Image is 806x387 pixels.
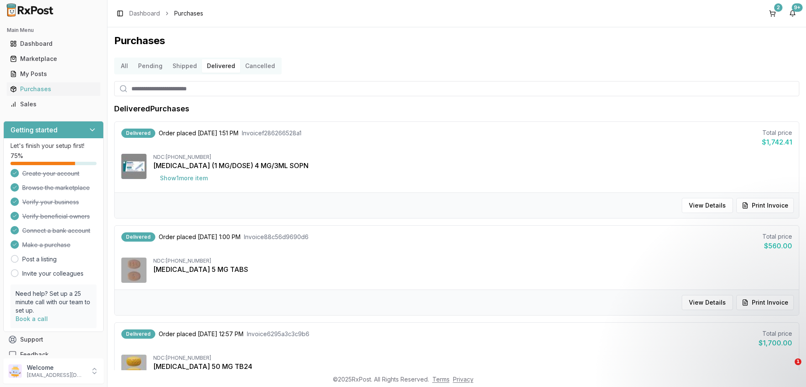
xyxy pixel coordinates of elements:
[7,82,100,97] a: Purchases
[22,169,79,178] span: Create your account
[777,358,798,379] iframe: Intercom live chat
[8,364,22,378] img: User avatar
[3,97,104,111] button: Sales
[432,376,450,383] a: Terms
[153,264,792,274] div: [MEDICAL_DATA] 5 MG TABS
[133,59,167,73] button: Pending
[774,3,782,12] div: 2
[3,37,104,50] button: Dashboard
[736,198,794,213] button: Print Invoice
[153,154,792,161] div: NDC: [PHONE_NUMBER]
[153,258,792,264] div: NDC: [PHONE_NUMBER]
[762,232,792,241] div: Total price
[121,258,147,283] img: Eliquis 5 MG TABS
[10,39,97,48] div: Dashboard
[762,137,792,147] div: $1,742.41
[22,184,90,192] span: Browse the marketplace
[22,226,90,235] span: Connect a bank account
[7,51,100,66] a: Marketplace
[3,347,104,362] button: Feedback
[3,3,57,17] img: RxPost Logo
[792,3,803,12] div: 9+
[3,332,104,347] button: Support
[10,152,23,160] span: 75 %
[114,34,799,47] h1: Purchases
[121,329,155,339] div: Delivered
[121,232,155,242] div: Delivered
[3,67,104,81] button: My Posts
[766,7,779,20] button: 2
[22,212,90,221] span: Verify beneficial owners
[10,55,97,63] div: Marketplace
[10,85,97,93] div: Purchases
[174,9,203,18] span: Purchases
[27,372,85,379] p: [EMAIL_ADDRESS][DOMAIN_NAME]
[16,315,48,322] a: Book a call
[129,9,203,18] nav: breadcrumb
[22,198,79,206] span: Verify your business
[3,82,104,96] button: Purchases
[114,103,189,115] h1: Delivered Purchases
[202,59,240,73] button: Delivered
[247,330,309,338] span: Invoice 6295a3c3c9b6
[10,100,97,108] div: Sales
[7,27,100,34] h2: Main Menu
[762,129,792,137] div: Total price
[736,295,794,310] button: Print Invoice
[121,355,147,380] img: Myrbetriq 50 MG TB24
[153,161,792,171] div: [MEDICAL_DATA] (1 MG/DOSE) 4 MG/3ML SOPN
[3,52,104,66] button: Marketplace
[7,97,100,112] a: Sales
[240,59,280,73] button: Cancelled
[453,376,474,383] a: Privacy
[22,269,84,278] a: Invite your colleagues
[16,290,92,315] p: Need help? Set up a 25 minute call with our team to set up.
[682,295,733,310] button: View Details
[27,363,85,372] p: Welcome
[153,171,215,186] button: Show1more item
[129,9,160,18] a: Dashboard
[682,198,733,213] button: View Details
[10,70,97,78] div: My Posts
[153,355,792,361] div: NDC: [PHONE_NUMBER]
[22,255,57,263] a: Post a listing
[7,66,100,82] a: My Posts
[7,36,100,51] a: Dashboard
[159,330,243,338] span: Order placed [DATE] 12:57 PM
[159,129,238,137] span: Order placed [DATE] 1:51 PM
[242,129,301,137] span: Invoice f286266528a1
[22,241,71,249] span: Make a purchase
[121,129,155,138] div: Delivered
[10,142,97,150] p: Let's finish your setup first!
[167,59,202,73] button: Shipped
[153,361,792,371] div: [MEDICAL_DATA] 50 MG TB24
[795,358,801,365] span: 1
[116,59,133,73] button: All
[159,233,241,241] span: Order placed [DATE] 1:00 PM
[786,7,799,20] button: 9+
[762,241,792,251] div: $560.00
[244,233,309,241] span: Invoice 88c56d9690d6
[10,125,58,135] h3: Getting started
[20,350,49,359] span: Feedback
[121,154,147,179] img: Ozempic (1 MG/DOSE) 4 MG/3ML SOPN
